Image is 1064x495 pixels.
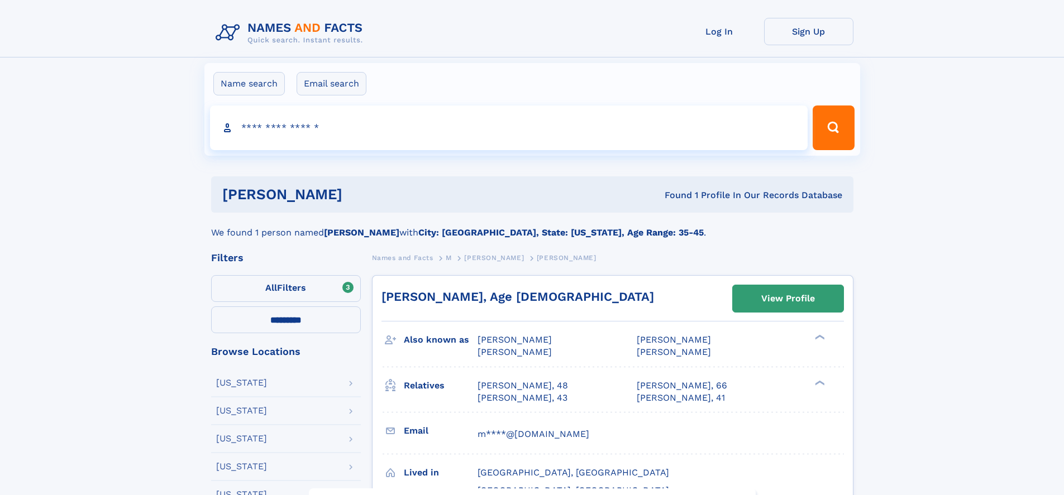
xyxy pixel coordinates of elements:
[446,254,452,262] span: M
[216,434,267,443] div: [US_STATE]
[418,227,704,238] b: City: [GEOGRAPHIC_DATA], State: [US_STATE], Age Range: 35-45
[537,254,597,262] span: [PERSON_NAME]
[478,392,567,404] a: [PERSON_NAME], 43
[216,406,267,415] div: [US_STATE]
[478,347,552,357] span: [PERSON_NAME]
[211,18,372,48] img: Logo Names and Facts
[637,347,711,357] span: [PERSON_NAME]
[404,376,478,395] h3: Relatives
[764,18,853,45] a: Sign Up
[211,213,853,239] div: We found 1 person named with .
[637,379,727,392] a: [PERSON_NAME], 66
[404,421,478,440] h3: Email
[210,105,808,150] input: search input
[812,334,826,341] div: ❯
[222,188,504,201] h1: [PERSON_NAME]
[761,286,815,311] div: View Profile
[478,334,552,345] span: [PERSON_NAME]
[324,227,399,238] b: [PERSON_NAME]
[265,282,277,293] span: All
[216,378,267,387] div: [US_STATE]
[464,251,524,265] a: [PERSON_NAME]
[216,462,267,471] div: [US_STATE]
[213,72,285,95] label: Name search
[733,285,843,312] a: View Profile
[478,379,568,392] a: [PERSON_NAME], 48
[464,254,524,262] span: [PERSON_NAME]
[813,105,854,150] button: Search Button
[812,379,826,386] div: ❯
[446,251,452,265] a: M
[404,330,478,349] h3: Also known as
[503,189,842,201] div: Found 1 Profile In Our Records Database
[637,392,725,404] a: [PERSON_NAME], 41
[404,463,478,482] h3: Lived in
[372,251,433,265] a: Names and Facts
[297,72,366,95] label: Email search
[637,334,711,345] span: [PERSON_NAME]
[211,275,361,302] label: Filters
[478,467,669,478] span: [GEOGRAPHIC_DATA], [GEOGRAPHIC_DATA]
[211,347,361,357] div: Browse Locations
[211,253,361,263] div: Filters
[675,18,764,45] a: Log In
[381,290,654,304] a: [PERSON_NAME], Age [DEMOGRAPHIC_DATA]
